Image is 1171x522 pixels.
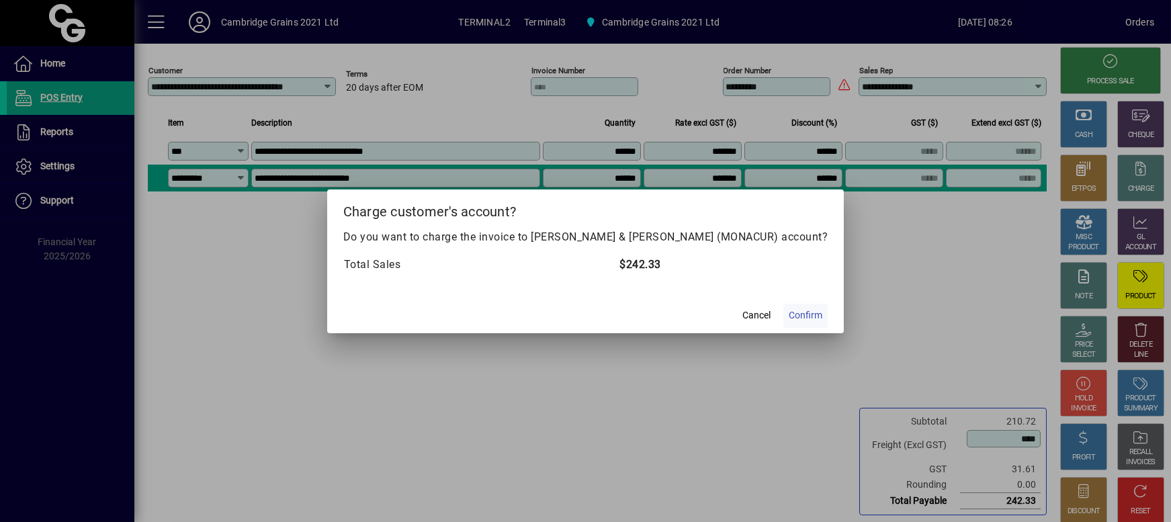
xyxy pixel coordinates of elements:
td: $242.33 [619,256,828,273]
p: Do you want to charge the invoice to [PERSON_NAME] & [PERSON_NAME] (MONACUR) account? [343,229,828,245]
td: Total Sales [343,256,619,273]
span: Cancel [742,308,771,322]
h2: Charge customer's account? [327,189,844,228]
button: Confirm [783,304,828,328]
button: Cancel [735,304,778,328]
span: Confirm [789,308,822,322]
